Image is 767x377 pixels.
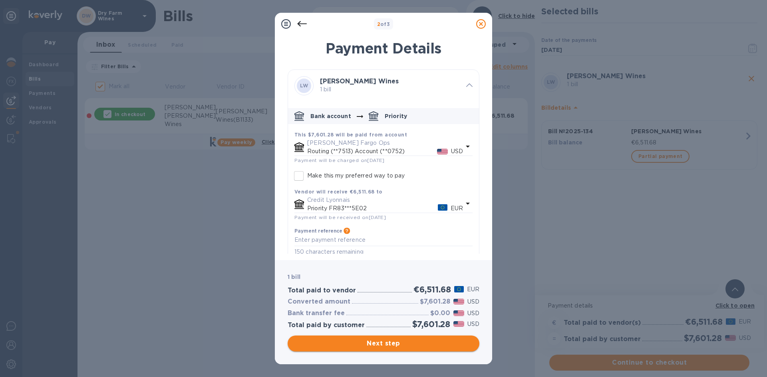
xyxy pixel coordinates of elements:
p: 1 bill [320,85,460,94]
b: This $7,601.28 will be paid from account [294,132,407,138]
b: of 3 [377,21,390,27]
h3: Payment reference [294,228,342,234]
p: Credit Lyonnais [307,196,463,204]
img: USD [453,321,464,327]
img: USD [437,149,448,154]
p: USD [467,298,479,306]
h3: Bank transfer fee [288,310,345,317]
p: EUR [467,285,479,294]
p: Routing (**7513) Account (**0752) [307,147,437,156]
p: Priority [385,112,407,120]
b: [PERSON_NAME] Wines [320,77,399,85]
h3: $0.00 [430,310,450,317]
span: Payment will be received on [DATE] [294,214,386,220]
b: LW [300,83,308,89]
h3: $7,601.28 [420,298,450,306]
p: USD [467,320,479,328]
p: Priority FR83***5E02 [307,204,438,213]
h3: Total paid by customer [288,322,365,329]
div: default-method [288,105,479,263]
button: Next step [288,336,479,351]
img: USD [453,310,464,316]
h3: Converted amount [288,298,350,306]
b: Vendor will receive €6,511.68 to [294,189,383,195]
span: 2 [377,21,380,27]
p: Bank account [310,112,351,120]
h2: $7,601.28 [412,319,450,329]
span: Next step [294,339,473,348]
h3: Total paid to vendor [288,287,356,294]
h2: €6,511.68 [413,284,451,294]
b: 1 bill [288,274,300,280]
h1: Payment Details [288,40,479,57]
p: USD [467,309,479,318]
p: 150 characters remaining [294,247,473,257]
div: LW[PERSON_NAME] Wines 1 bill [288,70,479,102]
p: EUR [451,204,463,213]
p: USD [451,147,463,156]
p: [PERSON_NAME] Fargo Ops [307,139,463,147]
span: Payment will be charged on [DATE] [294,157,385,163]
img: USD [453,299,464,304]
p: Make this my preferred way to pay [307,172,405,180]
